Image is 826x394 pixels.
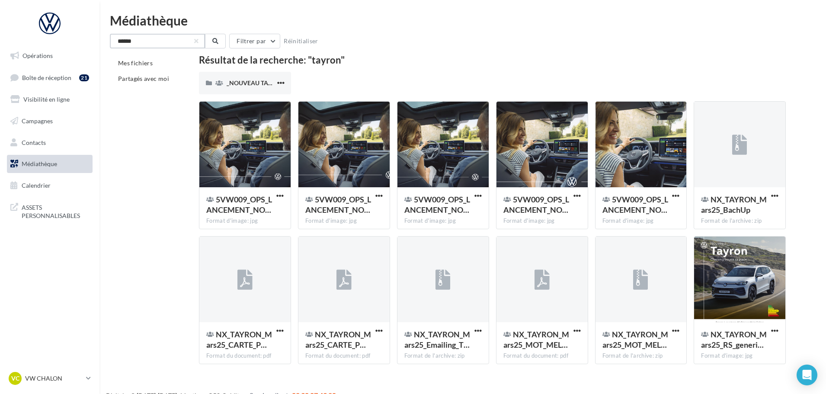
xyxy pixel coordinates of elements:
a: Contacts [5,134,94,152]
a: Calendrier [5,176,94,195]
div: Format du document: pdf [305,352,383,360]
span: ASSETS PERSONNALISABLES [22,202,89,220]
a: ASSETS PERSONNALISABLES [5,198,94,224]
span: NX_TAYRON_Mars25_RS_generique_CARRE [701,330,767,349]
span: Médiathèque [22,160,57,167]
span: 5VW009_OPS_LANCEMENT_NOUVEAU_TAYRON_TESTDRIVE_GMB_1740x1300px_E1 [305,195,371,215]
button: Filtrer par [229,34,280,48]
span: NX_TAYRON_Mars25_CARTE_POSTALE_148x105mm_Recto_HD [206,330,272,349]
div: Format de l'archive: zip [701,217,778,225]
a: Visibilité en ligne [5,90,94,109]
span: Visibilité en ligne [23,96,70,103]
a: Boîte de réception21 [5,68,94,87]
a: VC VW CHALON [7,370,93,387]
div: Format d'image: jpg [701,352,778,360]
span: 5VW009_OPS_LANCEMENT_NOUVEAU_TAYRON_TESTDRIVE_CARRE_1080x1080px_E1 [206,195,272,215]
div: Format d'image: jpg [404,217,482,225]
span: 5VW009_OPS_LANCEMENT_NOUVEAU_TAYRON_TESTDRIVE_STORY_1080x1920px_E1 [602,195,668,215]
span: 5VW009_OPS_LANCEMENT_NOUVEAU_TAYRON_TESTDRIVE_INSTAG_1080x1350px_E1 [503,195,569,215]
div: Format de l'archive: zip [602,352,680,360]
a: Médiathèque [5,155,94,173]
div: Format du document: pdf [206,352,284,360]
div: Format du document: pdf [503,352,581,360]
p: VW CHALON [25,374,83,383]
span: Calendrier [22,182,51,189]
span: VC [11,374,19,383]
div: 21 [79,74,89,81]
span: NX_TAYRON_Mars25_MOT_MELES_1200x1200mm_HD [503,330,569,349]
div: Résultat de la recherche: "tayron" [199,55,786,65]
span: Boîte de réception [22,74,71,81]
span: _NOUVEAU TAYRON [227,79,285,86]
span: Mes fichiers [118,59,153,67]
div: Format d'image: jpg [305,217,383,225]
span: NX_TAYRON_Mars25_MOT_MELES_148x210mm_HD [602,330,668,349]
div: Open Intercom Messenger [797,365,817,385]
a: Campagnes [5,112,94,130]
div: Format d'image: jpg [602,217,680,225]
span: NX_TAYRON_Mars25_CARTE_POSTALE_148x105mm_Versos_HD [305,330,371,349]
span: 5VW009_OPS_LANCEMENT_NOUVEAU_TAYRON_TESTDRIVE_GMB_720x720px_E1 [404,195,470,215]
div: Médiathèque [110,14,816,27]
div: Format de l'archive: zip [404,352,482,360]
span: Opérations [22,52,53,59]
span: Contacts [22,138,46,146]
a: Opérations [5,47,94,65]
div: Format d'image: jpg [503,217,581,225]
div: Format d'image: jpg [206,217,284,225]
button: Réinitialiser [280,36,322,46]
span: Partagés avec moi [118,75,169,82]
span: NX_TAYRON_Mars25_Emailing_TestDrive [404,330,470,349]
span: NX_TAYRON_Mars25_BachUp [701,195,767,215]
span: Campagnes [22,117,53,125]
